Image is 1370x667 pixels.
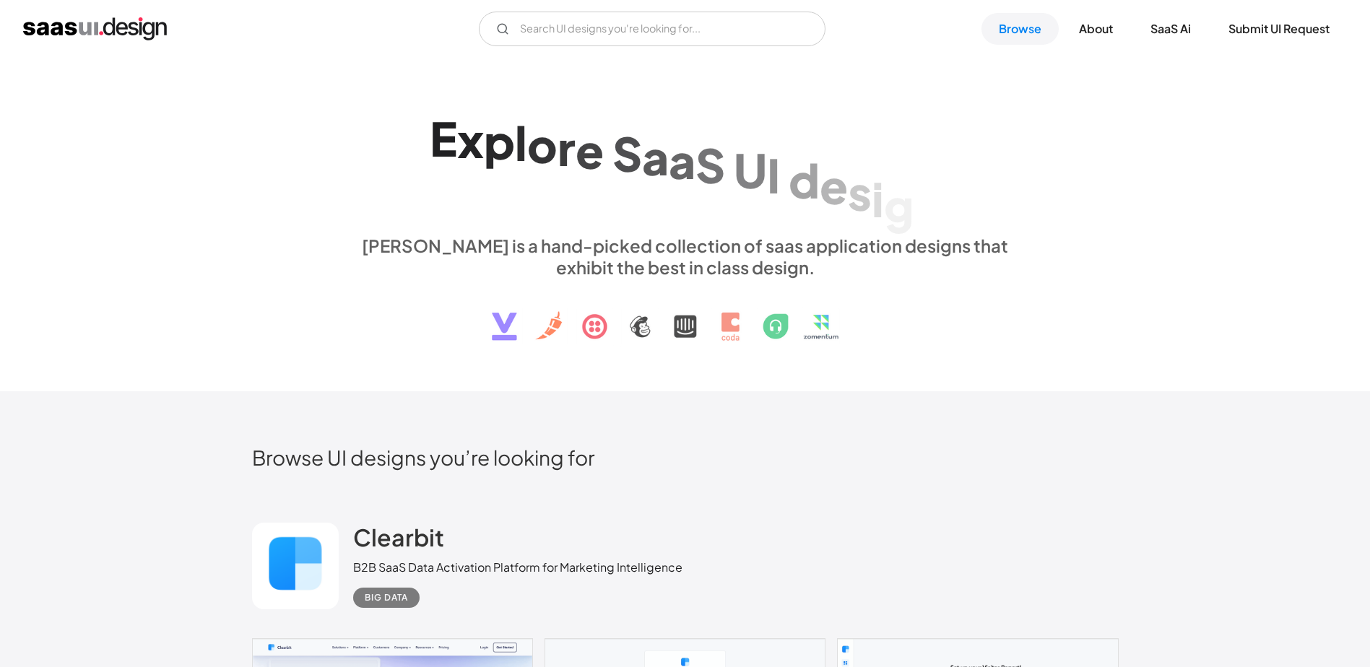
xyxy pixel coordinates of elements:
div: i [872,170,884,226]
div: [PERSON_NAME] is a hand-picked collection of saas application designs that exhibit the best in cl... [353,235,1018,278]
div: B2B SaaS Data Activation Platform for Marketing Intelligence [353,559,682,576]
div: e [820,158,848,214]
div: g [884,178,914,233]
a: Submit UI Request [1211,13,1347,45]
img: text, icon, saas logo [467,278,904,353]
div: S [695,137,725,193]
h2: Browse UI designs you’re looking for [252,445,1119,470]
div: I [767,147,780,203]
input: Search UI designs you're looking for... [479,12,825,46]
a: Browse [981,13,1059,45]
div: E [430,110,457,166]
a: Clearbit [353,523,444,559]
div: o [527,117,558,173]
a: SaaS Ai [1133,13,1208,45]
div: S [612,126,642,181]
div: a [642,129,669,185]
div: x [457,112,484,167]
form: Email Form [479,12,825,46]
div: r [558,119,576,175]
div: U [734,142,767,198]
a: About [1062,13,1130,45]
div: s [848,164,872,219]
h2: Clearbit [353,523,444,552]
div: p [484,113,515,169]
div: l [515,115,527,170]
div: e [576,122,604,178]
div: Big Data [365,589,408,606]
div: a [669,133,695,188]
h1: Explore SaaS UI design patterns & interactions. [353,110,1018,221]
div: d [789,152,820,208]
a: home [23,17,167,40]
